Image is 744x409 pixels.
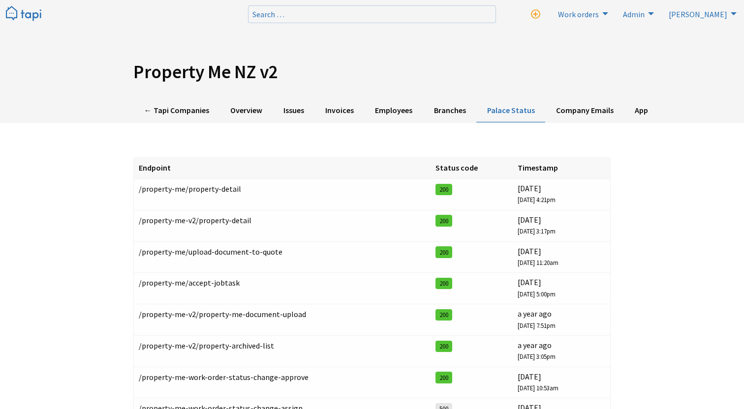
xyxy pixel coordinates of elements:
[273,99,314,123] a: Issues
[513,158,610,179] th: Timestamp
[617,6,656,22] a: Admin
[435,184,452,195] span: 200
[365,99,423,123] a: Employees
[219,99,273,123] a: Overview
[518,259,558,266] span: 3/6/2025 at 11:20am
[252,9,284,19] span: Search …
[134,273,431,304] td: /property-me/accept-jobtask
[435,215,452,226] span: 200
[134,367,431,398] td: /property-me-work-order-status-change-approve
[133,99,219,123] a: ← Tapi Companies
[518,183,541,193] span: 1/10/2025 at 4:21pm
[518,340,552,350] span: 13/5/2024 at 3:05pm
[545,99,624,123] a: Company Emails
[435,278,452,289] span: 200
[431,158,513,179] th: Status code
[6,6,41,22] img: Tapi logo
[518,321,556,329] span: 2/5/2024 at 7:51pm
[435,372,452,383] span: 200
[518,246,541,256] span: 3/6/2025 at 11:20am
[134,210,431,241] td: /property-me-v2/property-detail
[423,99,476,123] a: Branches
[134,304,431,336] td: /property-me-v2/property-me-document-upload
[518,290,556,298] span: 30/6/2025 at 5:00pm
[558,9,599,19] span: Work orders
[669,9,727,19] span: [PERSON_NAME]
[518,196,556,204] span: 1/10/2025 at 4:21pm
[435,246,452,258] span: 200
[134,179,431,210] td: /property-me/property-detail
[663,6,739,22] a: [PERSON_NAME]
[518,227,556,235] span: 8/9/2021 at 3:17pm
[623,9,645,19] span: Admin
[518,372,541,381] span: 29/9/2023 at 10:53am
[518,215,541,225] span: 8/9/2021 at 3:17pm
[518,277,541,287] span: 30/6/2025 at 5:00pm
[435,341,452,352] span: 200
[518,384,558,392] span: 29/9/2023 at 10:53am
[518,352,556,360] span: 13/5/2024 at 3:05pm
[133,61,611,83] h1: Property Me NZ v2
[663,6,739,22] li: Dan
[134,335,431,367] td: /property-me-v2/property-archived-list
[435,309,452,321] span: 200
[134,241,431,273] td: /property-me/upload-document-to-quote
[315,99,365,123] a: Invoices
[624,99,659,123] a: App
[552,6,611,22] a: Work orders
[531,10,540,19] i: New work order
[134,158,431,179] th: Endpoint
[518,309,552,319] span: 2/5/2024 at 7:51pm
[476,99,545,123] a: Palace Status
